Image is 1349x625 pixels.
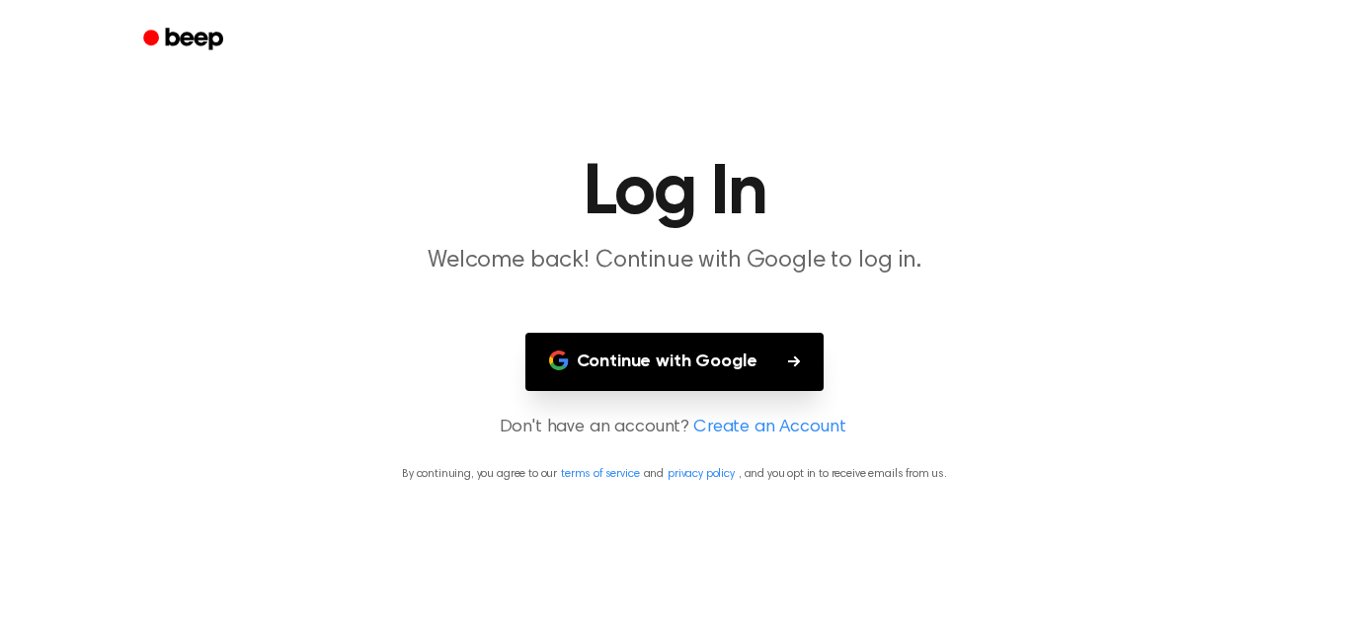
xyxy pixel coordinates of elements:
h1: Log In [169,158,1180,229]
a: Beep [129,21,241,59]
a: privacy policy [668,468,735,480]
p: Welcome back! Continue with Google to log in. [295,245,1054,277]
a: terms of service [561,468,639,480]
p: By continuing, you agree to our and , and you opt in to receive emails from us. [24,465,1325,483]
a: Create an Account [693,415,845,441]
p: Don't have an account? [24,415,1325,441]
button: Continue with Google [525,333,825,391]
